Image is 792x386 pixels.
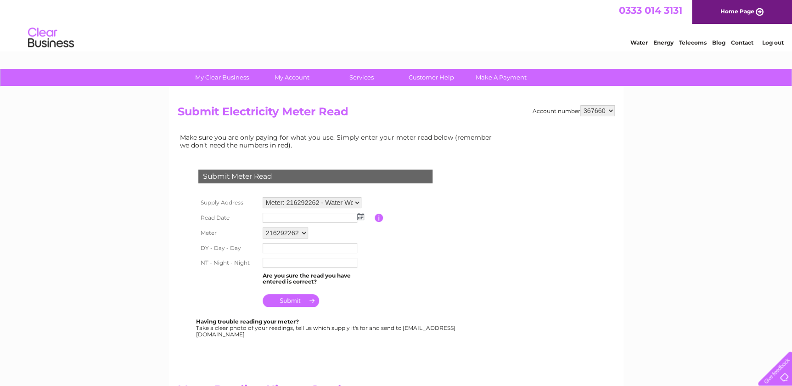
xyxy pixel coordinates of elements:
[324,69,399,86] a: Services
[196,225,260,241] th: Meter
[178,105,615,123] h2: Submit Electricity Meter Read
[653,39,674,46] a: Energy
[196,210,260,225] th: Read Date
[679,39,707,46] a: Telecoms
[254,69,330,86] a: My Account
[260,270,375,288] td: Are you sure the read you have entered is correct?
[375,214,383,222] input: Information
[630,39,648,46] a: Water
[180,5,613,45] div: Clear Business is a trading name of Verastar Limited (registered in [GEOGRAPHIC_DATA] No. 3667643...
[463,69,539,86] a: Make A Payment
[263,294,319,307] input: Submit
[357,213,364,220] img: ...
[178,131,499,151] td: Make sure you are only paying for what you use. Simply enter your meter read below (remember we d...
[184,69,260,86] a: My Clear Business
[28,24,74,52] img: logo.png
[196,318,457,337] div: Take a clear photo of your readings, tell us which supply it's for and send to [EMAIL_ADDRESS][DO...
[196,195,260,210] th: Supply Address
[196,255,260,270] th: NT - Night - Night
[198,170,433,183] div: Submit Meter Read
[731,39,753,46] a: Contact
[393,69,469,86] a: Customer Help
[712,39,725,46] a: Blog
[196,318,299,325] b: Having trouble reading your meter?
[196,241,260,255] th: DY - Day - Day
[619,5,682,16] a: 0333 014 3131
[533,105,615,116] div: Account number
[762,39,784,46] a: Log out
